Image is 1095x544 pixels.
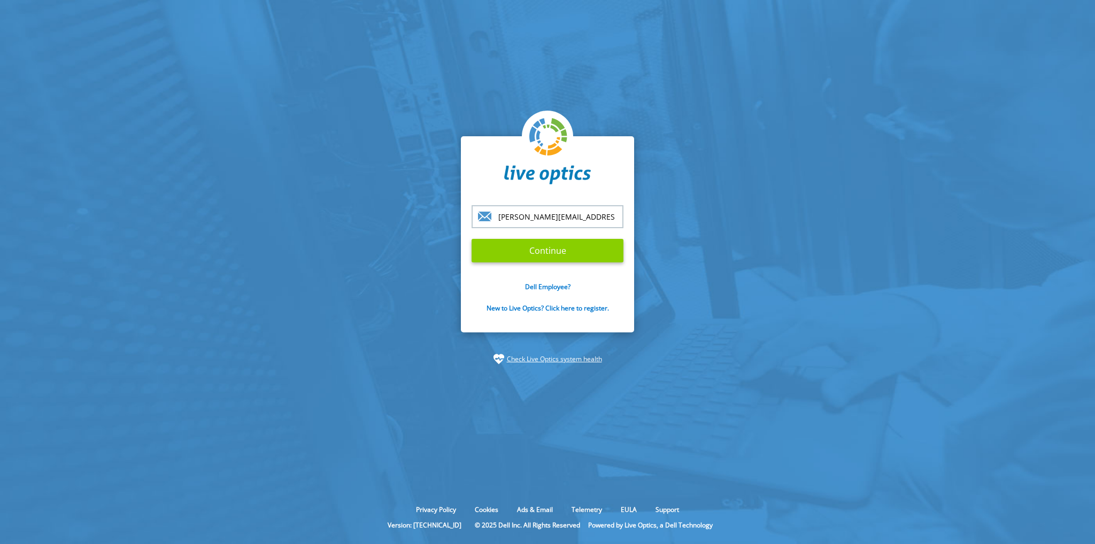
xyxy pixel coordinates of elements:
[529,118,568,157] img: liveoptics-logo.svg
[509,505,561,514] a: Ads & Email
[472,205,623,228] input: email@address.com
[472,239,623,262] input: Continue
[487,304,609,313] a: New to Live Optics? Click here to register.
[613,505,645,514] a: EULA
[504,165,591,184] img: liveoptics-word.svg
[647,505,687,514] a: Support
[467,505,506,514] a: Cookies
[493,354,504,364] img: status-check-icon.svg
[588,520,713,530] li: Powered by Live Optics, a Dell Technology
[382,520,467,530] li: Version: [TECHNICAL_ID]
[564,505,610,514] a: Telemetry
[525,282,570,291] a: Dell Employee?
[408,505,464,514] a: Privacy Policy
[469,520,585,530] li: © 2025 Dell Inc. All Rights Reserved
[507,354,602,364] a: Check Live Optics system health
